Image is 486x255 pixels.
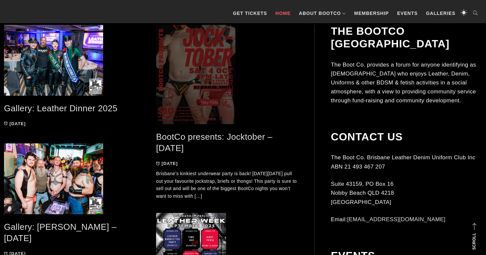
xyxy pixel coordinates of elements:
a: [DATE] [4,121,26,126]
strong: Scroll [472,233,476,250]
a: Gallery: [PERSON_NAME] – [DATE] [4,222,116,243]
a: Membership [351,3,392,23]
time: [DATE] [162,161,178,166]
a: Home [272,3,294,23]
p: The Boot Co. Brisbane Leather Denim Uniform Club Inc ABN 21 493 467 207 [331,153,482,171]
p: The Boot Co. provides a forum for anyone identifying as [DEMOGRAPHIC_DATA] who enjoys Leather, De... [331,60,482,105]
p: Suite 43159, PO Box 16 Nobby Beach QLD 4218 [GEOGRAPHIC_DATA] [331,179,482,207]
a: GET TICKETS [229,3,270,23]
p: Brisbane’s kinkiest underwear party is back! [DATE][DATE] pull out your favourite jockstrap, brie... [156,170,298,200]
a: About BootCo [296,3,349,23]
a: BootCo presents: Jocktober – [DATE] [156,132,272,153]
h2: Contact Us [331,130,482,143]
a: Events [394,3,421,23]
a: Gallery: Leather Dinner 2025 [4,103,117,113]
a: [DATE] [156,161,178,166]
a: Galleries [423,3,459,23]
h2: The BootCo [GEOGRAPHIC_DATA] [331,25,482,50]
a: [EMAIL_ADDRESS][DOMAIN_NAME] [347,216,446,223]
p: Email: [331,215,482,224]
time: [DATE] [10,121,26,126]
